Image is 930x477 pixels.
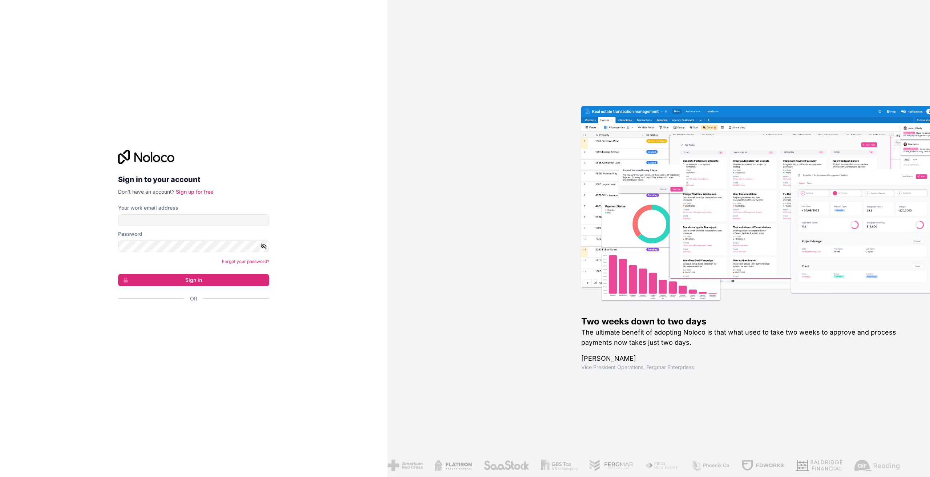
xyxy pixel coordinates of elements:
img: /assets/saastock-C6Zbiodz.png [483,460,529,471]
a: Sign up for free [176,189,213,195]
img: /assets/baldridge-DxmPIwAm.png [795,460,842,471]
img: /assets/fiera-fwj2N5v4.png [645,460,679,471]
h1: Two weeks down to two days [581,316,907,327]
input: Email address [118,214,269,226]
span: Or [190,295,197,302]
img: /assets/fdworks-Bi04fVtw.png [741,460,784,471]
img: /assets/gbstax-C-GtDUiK.png [540,460,577,471]
img: /assets/american-red-cross-BAupjrZR.png [387,460,422,471]
label: Password [118,230,142,238]
a: Forgot your password? [222,259,269,264]
button: Sign in [118,274,269,286]
img: /assets/flatiron-C8eUkumj.png [434,460,472,471]
h1: Vice President Operations , Fergmar Enterprises [581,364,907,371]
iframe: Sign in with Google Button [114,310,267,326]
input: Password [118,240,269,252]
h2: The ultimate benefit of adopting Noloco is that what used to take two weeks to approve and proces... [581,327,907,348]
span: Don't have an account? [118,189,174,195]
h1: [PERSON_NAME] [581,353,907,364]
img: /assets/airreading-FwAmRzSr.png [854,460,899,471]
label: Your work email address [118,204,178,211]
img: /assets/fergmar-CudnrXN5.png [589,460,633,471]
img: /assets/phoenix-BREaitsQ.png [690,460,729,471]
h2: Sign in to your account [118,173,269,186]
